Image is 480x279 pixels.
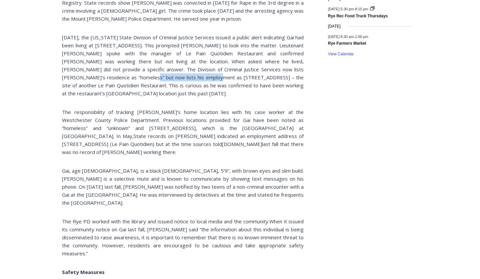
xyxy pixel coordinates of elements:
[62,33,304,97] p: [DATE], the [US_STATE] State Division of Criminal Justice Services issued a public alert indicati...
[62,108,304,156] p: The responsibility of tracking [PERSON_NAME]’s home location lies with his case worker at the Wes...
[328,7,354,11] span: [DATE] 5:30 pm
[328,34,354,38] span: [DATE] 8:30 am
[62,133,304,147] span: State records on [PERSON_NAME] indicated an employment address of [STREET_ADDRESS] (Le Pain Quoti...
[328,14,388,19] a: Rye Rec Food Truck Thursdays
[328,34,368,38] time: -
[328,52,354,57] a: View Calendar
[328,41,366,46] a: Rye Farmers Market
[328,7,369,11] time: -
[62,167,304,206] span: Gai, age [DEMOGRAPHIC_DATA], is a black [DEMOGRAPHIC_DATA], 5’9”, with brown eyes and slim build....
[222,141,262,147] span: [DOMAIN_NAME]
[328,23,341,30] time: [DATE]
[62,218,304,257] span: When it issued its community notice on Gai last fall, [PERSON_NAME] said “the information about t...
[355,7,368,11] span: 8:15 pm
[62,269,105,275] b: Safety Measures
[355,34,368,38] span: 1:00 pm
[62,218,269,225] span: The Rye PD worked with the library and issued notice to local media and the community.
